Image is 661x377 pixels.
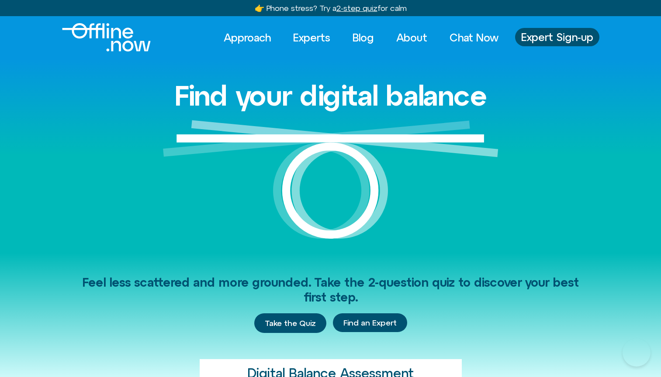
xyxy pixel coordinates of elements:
[343,319,397,327] span: Find an Expert
[285,28,338,47] a: Experts
[254,313,326,333] a: Take the Quiz
[216,28,506,47] nav: Menu
[515,28,599,46] a: Expert Sign-up
[623,339,651,367] iframe: Botpress
[174,80,487,111] h1: Find your digital balance
[62,23,151,51] img: offline.now
[333,313,407,332] a: Find an Expert
[255,3,407,13] a: 👉 Phone stress? Try a2-step quizfor calm
[333,313,407,333] div: Find an Expert
[388,28,435,47] a: About
[336,3,377,13] u: 2-step quiz
[442,28,506,47] a: Chat Now
[82,275,579,304] span: Feel less scattered and more grounded. Take the 2-question quiz to discover your best first step.
[345,28,382,47] a: Blog
[265,319,316,328] span: Take the Quiz
[216,28,279,47] a: Approach
[62,23,136,51] div: Logo
[521,31,593,43] span: Expert Sign-up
